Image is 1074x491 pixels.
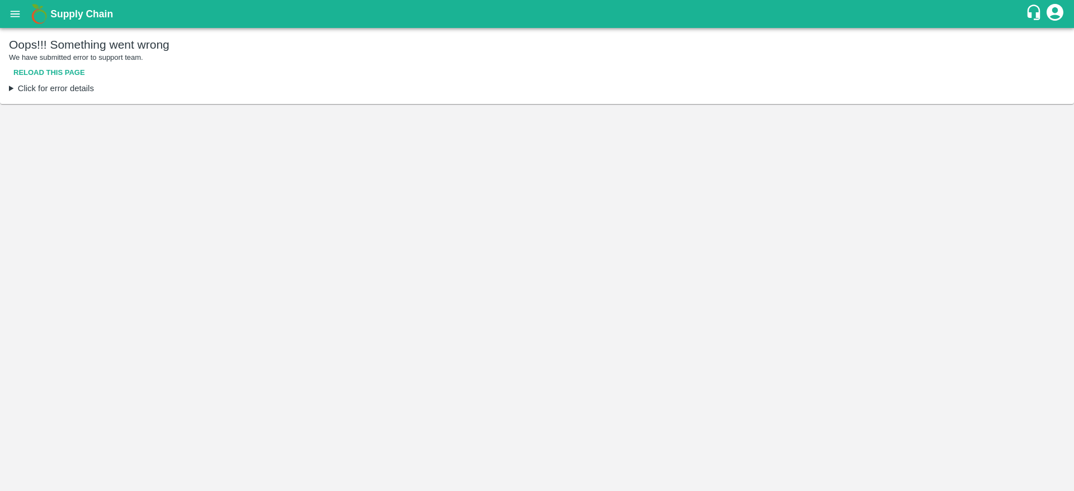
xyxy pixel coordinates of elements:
h5: Oops!!! Something went wrong [9,37,1065,53]
summary: Click for error details [9,82,1065,95]
button: Reload this page [9,63,89,83]
p: We have submitted error to support team. [9,53,1065,63]
b: Supply Chain [50,8,113,20]
a: Supply Chain [50,6,1025,22]
img: logo [28,3,50,25]
div: account of current user [1045,2,1065,26]
div: customer-support [1025,4,1045,24]
details: lo I (dolor://si.ametco.ad/elitsed/7756.2doei07te92i177u6l8e.do:870:9736300) ma A (enima://mi.ven... [9,82,1065,95]
button: open drawer [2,1,28,27]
